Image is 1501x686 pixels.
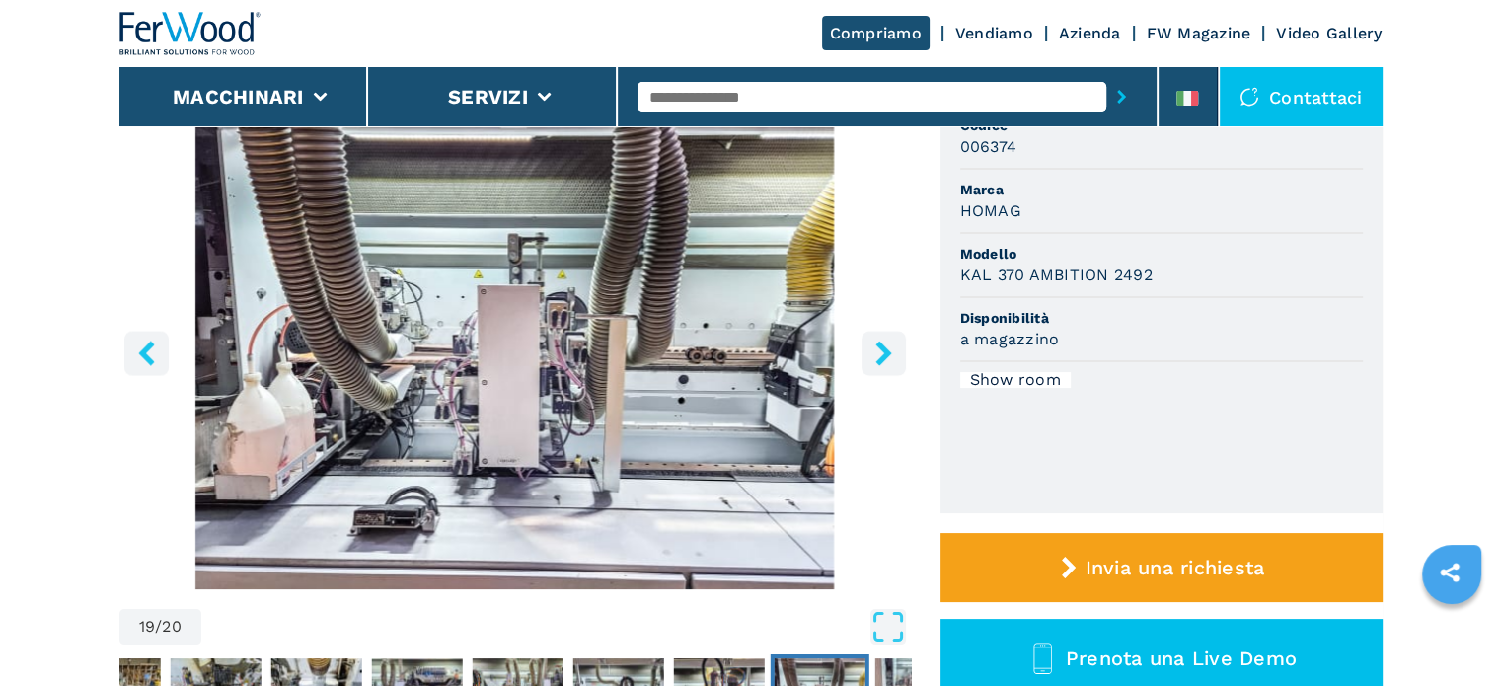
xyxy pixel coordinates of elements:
button: Open Fullscreen [206,609,906,645]
button: left-button [124,331,169,375]
a: Vendiamo [955,24,1033,42]
div: Contattaci [1220,67,1383,126]
h3: KAL 370 AMBITION 2492 [960,264,1153,286]
a: FW Magazine [1147,24,1251,42]
div: Show room [960,372,1071,388]
span: Disponibilità [960,308,1363,328]
img: Bordatrice Singola HOMAG KAL 370 AMBITION 2492 [119,111,911,589]
button: right-button [862,331,906,375]
a: Compriamo [822,16,930,50]
h3: HOMAG [960,199,1021,222]
span: 20 [162,619,182,635]
span: Invia una richiesta [1085,556,1264,579]
button: Macchinari [173,85,304,109]
a: sharethis [1425,548,1474,597]
iframe: Chat [1417,597,1486,671]
h3: a magazzino [960,328,1060,350]
span: 19 [139,619,156,635]
img: Ferwood [119,12,262,55]
div: Go to Slide 19 [119,111,911,589]
img: Contattaci [1239,87,1259,107]
h3: 006374 [960,135,1017,158]
a: Video Gallery [1276,24,1382,42]
span: Marca [960,180,1363,199]
a: Azienda [1059,24,1121,42]
button: submit-button [1106,74,1137,119]
span: / [155,619,162,635]
span: Modello [960,244,1363,264]
button: Servizi [448,85,528,109]
span: Prenota una Live Demo [1066,647,1297,670]
button: Invia una richiesta [940,533,1383,602]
